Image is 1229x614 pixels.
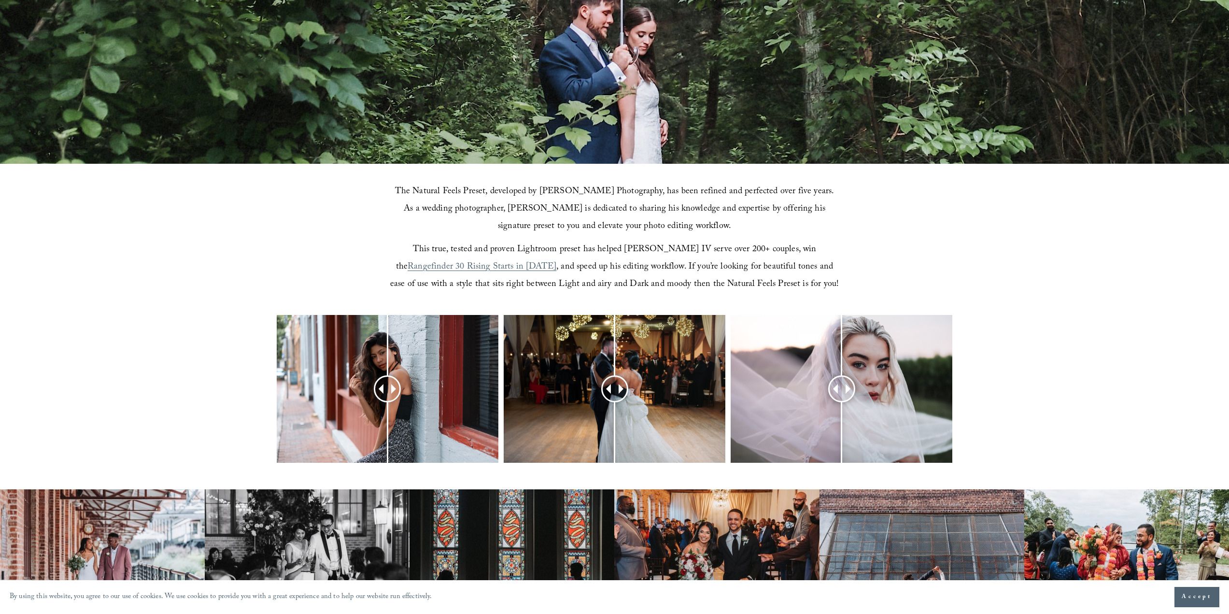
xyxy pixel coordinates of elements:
[10,590,432,604] p: By using this website, you agree to our use of cookies. We use cookies to provide you with a grea...
[395,185,837,234] span: The Natural Feels Preset, developed by [PERSON_NAME] Photography, has been refined and perfected ...
[390,260,839,292] span: , and speed up his editing workflow. If you’re looking for beautiful tones and ease of use with a...
[1174,587,1219,607] button: Accept
[396,243,819,275] span: This true, tested and proven Lightroom preset has helped [PERSON_NAME] IV serve over 200+ couples...
[1182,592,1212,602] span: Accept
[408,260,556,275] a: Rangefinder 30 Rising Starts in [DATE]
